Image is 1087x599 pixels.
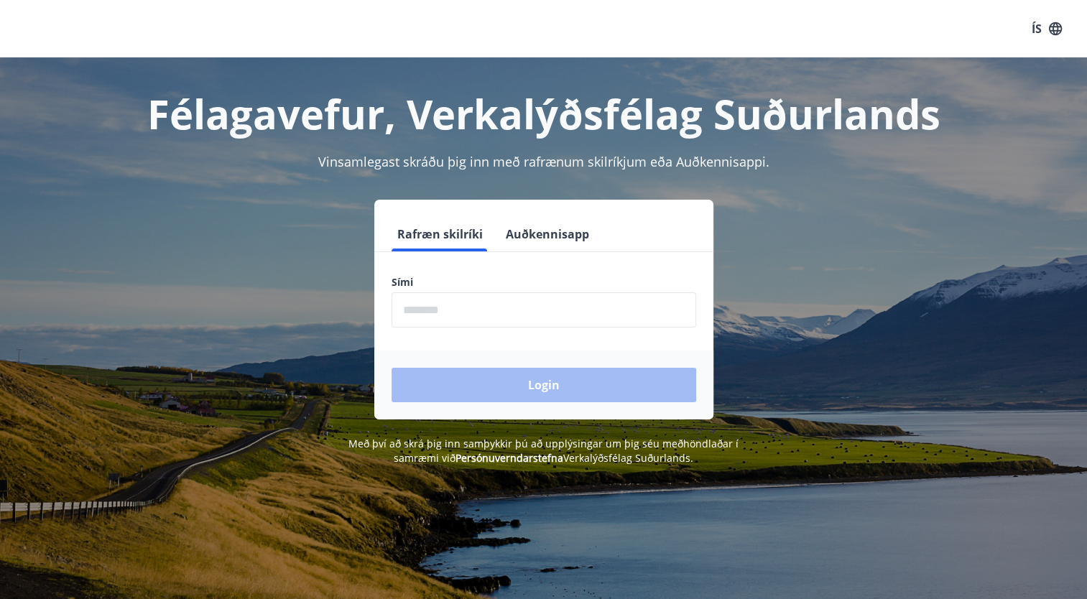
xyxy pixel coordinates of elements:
h1: Félagavefur, Verkalýðsfélag Suðurlands [44,86,1044,141]
span: Vinsamlegast skráðu þig inn með rafrænum skilríkjum eða Auðkennisappi. [318,153,769,170]
span: Með því að skrá þig inn samþykkir þú að upplýsingar um þig séu meðhöndlaðar í samræmi við Verkalý... [348,437,739,465]
label: Sími [392,275,696,289]
button: ÍS [1024,16,1070,42]
button: Rafræn skilríki [392,217,489,251]
button: Auðkennisapp [500,217,595,251]
a: Persónuverndarstefna [455,451,563,465]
